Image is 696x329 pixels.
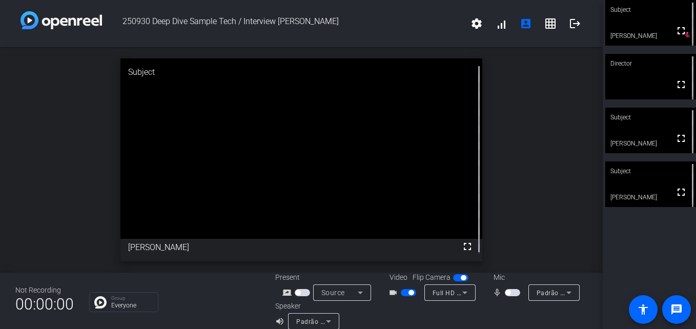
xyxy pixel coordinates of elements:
[675,186,687,198] mat-icon: fullscreen
[275,272,378,283] div: Present
[433,289,519,297] span: Full HD webcam (1bcf:2701)
[675,132,687,145] mat-icon: fullscreen
[605,54,696,73] div: Director
[569,17,581,30] mat-icon: logout
[282,286,295,299] mat-icon: screen_share_outline
[544,17,557,30] mat-icon: grid_on
[111,302,153,309] p: Everyone
[605,161,696,181] div: Subject
[675,78,687,91] mat-icon: fullscreen
[413,272,451,283] span: Flip Camera
[296,317,513,325] span: Padrão - Fone de ouvido do headset (Plantronics Blackwire 3210 Series)
[489,11,514,36] button: signal_cellular_alt
[390,272,407,283] span: Video
[675,25,687,37] mat-icon: fullscreen
[275,315,288,327] mat-icon: volume_up
[15,285,74,296] div: Not Recording
[388,286,401,299] mat-icon: videocam_outline
[15,292,74,317] span: 00:00:00
[111,296,153,301] p: Group
[470,17,483,30] mat-icon: settings
[461,240,474,253] mat-icon: fullscreen
[493,286,505,299] mat-icon: mic_none
[520,17,532,30] mat-icon: account_box
[483,272,586,283] div: Mic
[637,303,649,316] mat-icon: accessibility
[605,108,696,127] div: Subject
[120,58,482,86] div: Subject
[670,303,683,316] mat-icon: message
[321,289,345,297] span: Source
[275,301,337,312] div: Speaker
[94,296,107,309] img: Chat Icon
[21,11,102,29] img: white-gradient.svg
[102,11,464,36] span: 250930 Deep Dive Sample Tech / Interview [PERSON_NAME]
